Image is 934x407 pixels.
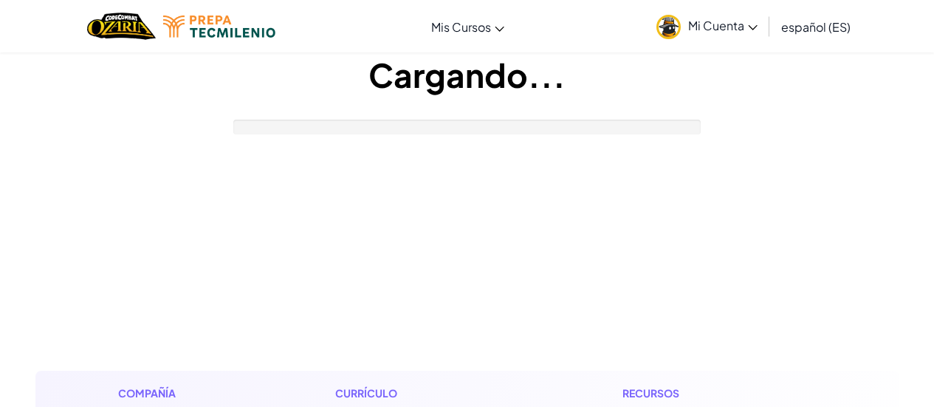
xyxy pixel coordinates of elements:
[781,19,851,35] span: español (ES)
[622,386,817,401] h1: Recursos
[649,3,765,49] a: Mi Cuenta
[118,386,241,401] h1: Compañía
[774,7,858,47] a: español (ES)
[688,18,758,33] span: Mi Cuenta
[163,16,275,38] img: Tecmilenio logo
[87,11,156,41] img: Home
[335,386,529,401] h1: Currículo
[87,11,156,41] a: Ozaria by CodeCombat logo
[424,7,512,47] a: Mis Cursos
[656,15,681,39] img: avatar
[431,19,491,35] span: Mis Cursos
